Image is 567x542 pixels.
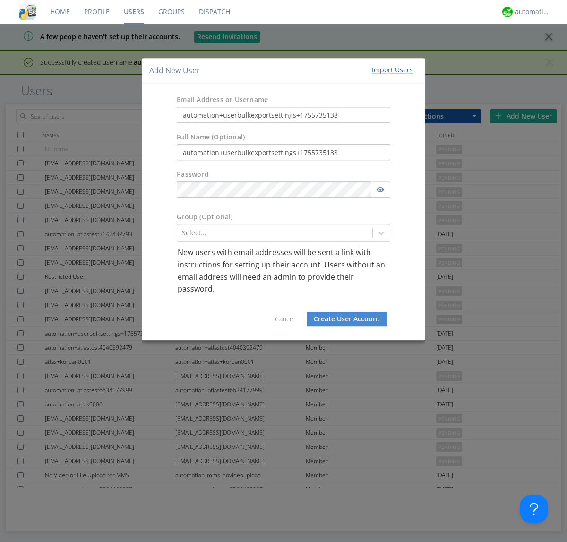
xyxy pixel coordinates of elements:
label: Password [177,170,209,180]
label: Group (Optional) [177,213,232,222]
a: Cancel [275,314,295,323]
div: automation+atlas [515,7,550,17]
input: e.g. email@address.com, Housekeeping1 [177,107,390,123]
button: Create User Account [307,312,387,326]
img: cddb5a64eb264b2086981ab96f4c1ba7 [19,3,36,20]
img: d2d01cd9b4174d08988066c6d424eccd [502,7,513,17]
label: Email Address or Username [177,95,268,105]
div: Import Users [372,65,413,75]
p: New users with email addresses will be sent a link with instructions for setting up their account... [178,247,389,295]
label: Full Name (Optional) [177,133,245,142]
h4: Add New User [149,65,200,76]
input: Julie Appleseed [177,145,390,161]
